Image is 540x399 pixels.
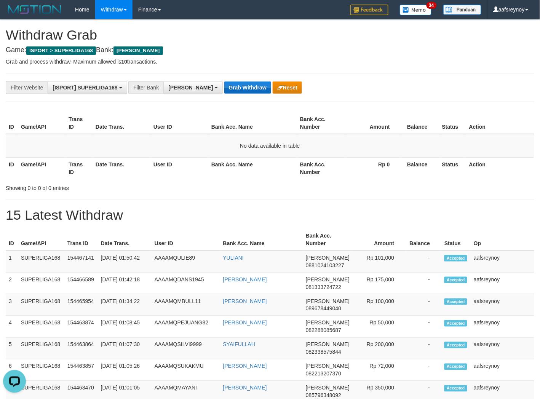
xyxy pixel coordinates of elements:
[150,157,208,179] th: User ID
[98,273,152,294] td: [DATE] 01:42:18
[6,27,534,43] h1: Withdraw Grab
[306,306,341,312] span: Copy 089678449040 to clipboard
[306,276,350,282] span: [PERSON_NAME]
[297,112,345,134] th: Bank Acc. Number
[406,316,442,338] td: -
[350,5,388,15] img: Feedback.jpg
[306,363,350,369] span: [PERSON_NAME]
[152,273,220,294] td: AAAAMQDANS1945
[18,112,66,134] th: Game/API
[18,229,64,251] th: Game/API
[152,229,220,251] th: User ID
[6,134,534,158] td: No data available in table
[168,85,213,91] span: [PERSON_NAME]
[150,112,208,134] th: User ID
[444,364,467,370] span: Accepted
[401,157,439,179] th: Balance
[18,316,64,338] td: SUPERLIGA168
[93,157,150,179] th: Date Trans.
[353,273,406,294] td: Rp 175,000
[306,320,350,326] span: [PERSON_NAME]
[64,294,98,316] td: 154465954
[223,320,267,326] a: [PERSON_NAME]
[406,294,442,316] td: -
[53,85,117,91] span: [ISPORT] SUPERLIGA168
[406,359,442,381] td: -
[48,81,127,94] button: [ISPORT] SUPERLIGA168
[64,251,98,273] td: 154467141
[306,255,350,261] span: [PERSON_NAME]
[406,338,442,359] td: -
[98,359,152,381] td: [DATE] 01:05:26
[66,157,93,179] th: Trans ID
[128,81,163,94] div: Filter Bank
[345,112,401,134] th: Amount
[353,316,406,338] td: Rp 50,000
[6,229,18,251] th: ID
[306,327,341,334] span: Copy 082288085687 to clipboard
[444,320,467,327] span: Accepted
[471,251,534,273] td: aafsreynoy
[439,157,466,179] th: Status
[64,273,98,294] td: 154466589
[98,316,152,338] td: [DATE] 01:08:45
[152,316,220,338] td: AAAAMQPEJUANG82
[64,338,98,359] td: 154463864
[64,359,98,381] td: 154463857
[306,349,341,355] span: Copy 082338575844 to clipboard
[444,255,467,262] span: Accepted
[6,58,534,65] p: Grab and process withdraw. Maximum allowed is transactions.
[306,342,350,348] span: [PERSON_NAME]
[18,273,64,294] td: SUPERLIGA168
[113,46,163,55] span: [PERSON_NAME]
[6,81,48,94] div: Filter Website
[163,81,222,94] button: [PERSON_NAME]
[353,338,406,359] td: Rp 200,000
[6,157,18,179] th: ID
[152,294,220,316] td: AAAAMQMBULL11
[98,229,152,251] th: Date Trans.
[353,229,406,251] th: Amount
[353,359,406,381] td: Rp 72,000
[18,359,64,381] td: SUPERLIGA168
[223,363,267,369] a: [PERSON_NAME]
[18,157,66,179] th: Game/API
[303,229,353,251] th: Bank Acc. Number
[471,338,534,359] td: aafsreynoy
[64,316,98,338] td: 154463874
[353,251,406,273] td: Rp 101,000
[224,81,271,94] button: Grab Withdraw
[466,157,534,179] th: Action
[6,273,18,294] td: 2
[306,284,341,290] span: Copy 081333724722 to clipboard
[306,371,341,377] span: Copy 082213207370 to clipboard
[6,4,64,15] img: MOTION_logo.png
[443,5,481,15] img: panduan.png
[6,46,534,54] h4: Game: Bank:
[121,59,127,65] strong: 10
[220,229,303,251] th: Bank Acc. Name
[223,255,244,261] a: YULIANI
[6,338,18,359] td: 5
[6,207,534,223] h1: 15 Latest Withdraw
[6,181,219,192] div: Showing 0 to 0 of 0 entries
[400,5,432,15] img: Button%20Memo.svg
[223,385,267,391] a: [PERSON_NAME]
[406,273,442,294] td: -
[6,112,18,134] th: ID
[466,112,534,134] th: Action
[98,294,152,316] td: [DATE] 01:34:22
[406,251,442,273] td: -
[353,294,406,316] td: Rp 100,000
[208,112,297,134] th: Bank Acc. Name
[223,298,267,304] a: [PERSON_NAME]
[93,112,150,134] th: Date Trans.
[427,2,437,9] span: 34
[223,342,256,348] a: SYAIFULLAH
[223,276,267,282] a: [PERSON_NAME]
[439,112,466,134] th: Status
[471,229,534,251] th: Op
[471,316,534,338] td: aafsreynoy
[18,338,64,359] td: SUPERLIGA168
[98,251,152,273] td: [DATE] 01:50:42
